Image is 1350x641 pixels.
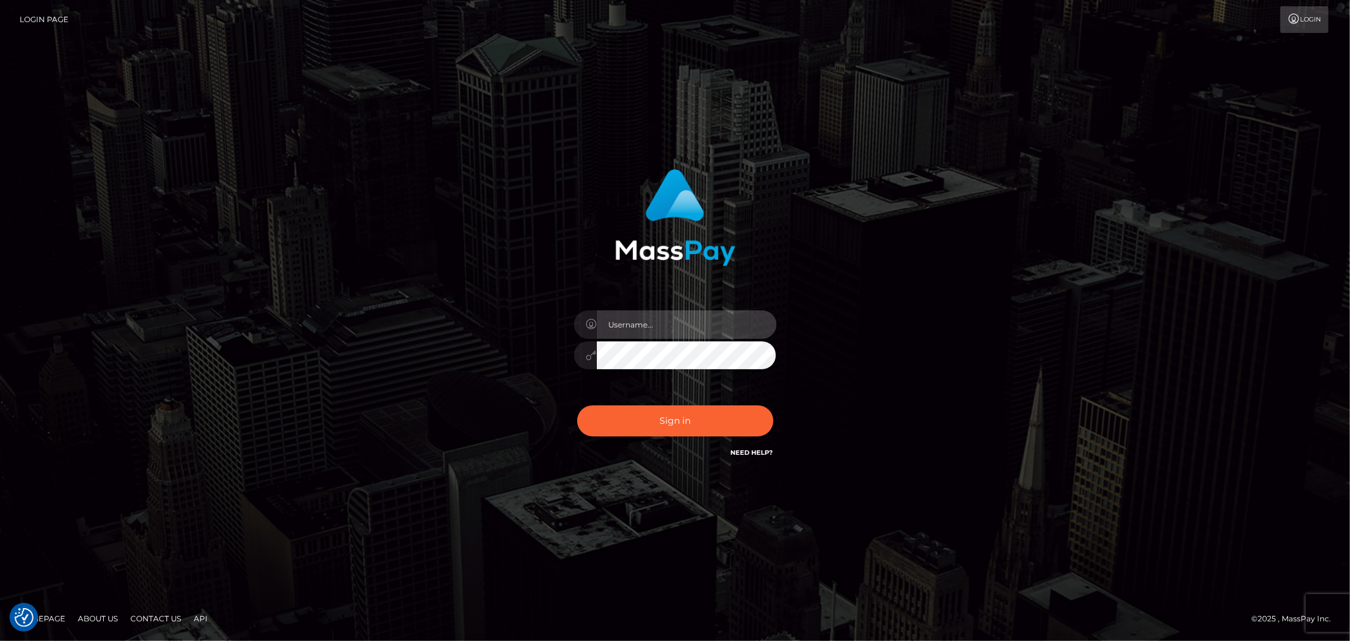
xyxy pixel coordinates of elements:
a: Homepage [14,609,70,628]
a: Login [1280,6,1328,33]
input: Username... [597,310,777,339]
button: Sign in [577,405,773,436]
a: API [189,609,213,628]
a: Need Help? [731,448,773,457]
a: Login Page [20,6,68,33]
img: MassPay Login [615,169,735,266]
a: About Us [73,609,123,628]
img: Revisit consent button [15,608,34,627]
button: Consent Preferences [15,608,34,627]
a: Contact Us [125,609,186,628]
div: © 2025 , MassPay Inc. [1251,612,1341,626]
